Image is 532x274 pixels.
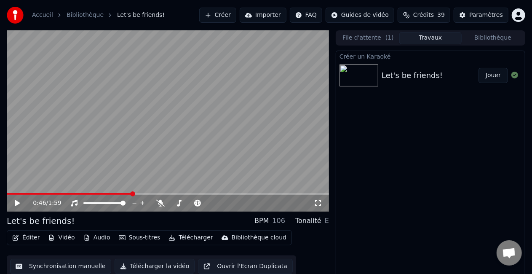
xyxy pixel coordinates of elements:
button: Travaux [399,32,462,44]
span: 39 [437,11,445,19]
button: Bibliothèque [462,32,524,44]
button: Éditer [9,232,43,244]
a: Accueil [32,11,53,19]
div: Créer un Karaoké [336,51,525,61]
div: / [33,199,53,207]
div: Tonalité [295,216,321,226]
button: Importer [240,8,286,23]
img: youka [7,7,24,24]
div: Paramètres [469,11,503,19]
button: Synchronisation manuelle [10,259,111,274]
button: Audio [80,232,114,244]
a: Bibliothèque [67,11,104,19]
span: 1:59 [48,199,61,207]
div: E [325,216,329,226]
button: Vidéo [45,232,78,244]
div: Ouvrir le chat [497,240,522,266]
div: 106 [273,216,286,226]
button: Ouvrir l'Ecran Duplicata [198,259,293,274]
span: Let's be friends! [117,11,165,19]
nav: breadcrumb [32,11,165,19]
span: ( 1 ) [385,34,394,42]
span: Crédits [413,11,434,19]
button: Télécharger la vidéo [115,259,195,274]
button: Guides de vidéo [326,8,394,23]
span: 0:46 [33,199,46,207]
button: Créer [199,8,236,23]
div: BPM [254,216,269,226]
button: Jouer [479,68,508,83]
div: Bibliothèque cloud [232,234,286,242]
button: Crédits39 [398,8,450,23]
div: Let's be friends! [7,215,75,227]
button: Sous-titres [115,232,164,244]
button: File d'attente [337,32,399,44]
button: FAQ [290,8,322,23]
button: Télécharger [165,232,216,244]
div: Let's be friends! [382,70,443,81]
button: Paramètres [454,8,508,23]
